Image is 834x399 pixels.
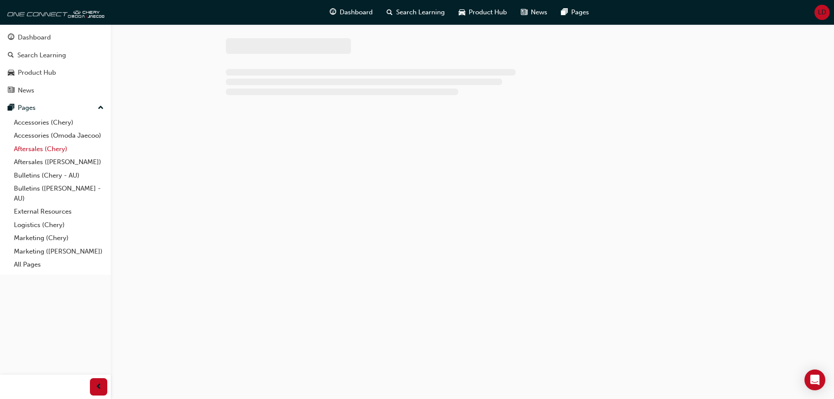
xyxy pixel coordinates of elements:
span: guage-icon [8,34,14,42]
a: guage-iconDashboard [323,3,380,21]
a: Search Learning [3,47,107,63]
a: Aftersales ([PERSON_NAME]) [10,155,107,169]
span: car-icon [459,7,465,18]
a: Dashboard [3,30,107,46]
span: search-icon [387,7,393,18]
span: Dashboard [340,7,373,17]
a: News [3,82,107,99]
div: News [18,86,34,96]
span: Product Hub [469,7,507,17]
a: Bulletins (Chery - AU) [10,169,107,182]
span: Search Learning [396,7,445,17]
span: news-icon [8,87,14,95]
div: Product Hub [18,68,56,78]
span: pages-icon [561,7,568,18]
button: Pages [3,100,107,116]
span: LD [818,7,826,17]
span: News [531,7,547,17]
a: Logistics (Chery) [10,218,107,232]
a: pages-iconPages [554,3,596,21]
span: search-icon [8,52,14,59]
span: car-icon [8,69,14,77]
a: Accessories (Omoda Jaecoo) [10,129,107,142]
a: External Resources [10,205,107,218]
div: Dashboard [18,33,51,43]
img: oneconnect [4,3,104,21]
div: Open Intercom Messenger [804,369,825,390]
a: Marketing ([PERSON_NAME]) [10,245,107,258]
a: search-iconSearch Learning [380,3,452,21]
span: Pages [571,7,589,17]
span: up-icon [98,102,104,114]
a: All Pages [10,258,107,271]
a: Marketing (Chery) [10,231,107,245]
div: Pages [18,103,36,113]
div: Search Learning [17,50,66,60]
a: Bulletins ([PERSON_NAME] - AU) [10,182,107,205]
span: pages-icon [8,104,14,112]
a: Accessories (Chery) [10,116,107,129]
span: prev-icon [96,382,102,392]
a: news-iconNews [514,3,554,21]
a: Aftersales (Chery) [10,142,107,156]
button: DashboardSearch LearningProduct HubNews [3,28,107,100]
button: LD [814,5,830,20]
a: car-iconProduct Hub [452,3,514,21]
a: Product Hub [3,65,107,81]
span: guage-icon [330,7,336,18]
span: news-icon [521,7,527,18]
